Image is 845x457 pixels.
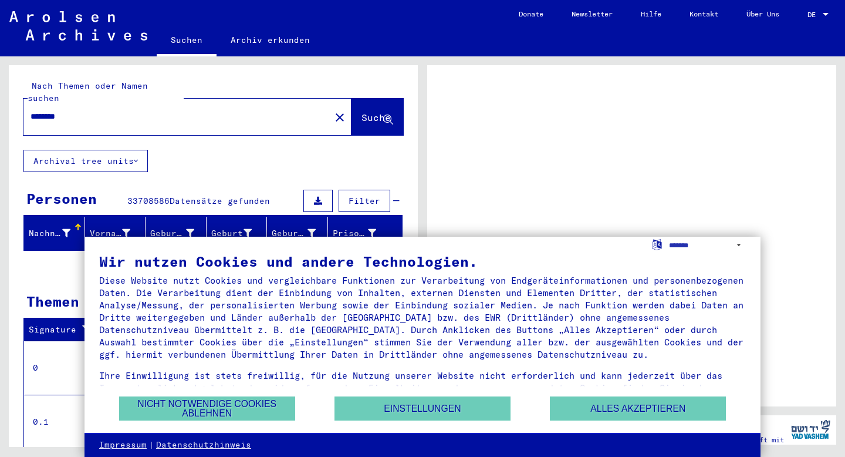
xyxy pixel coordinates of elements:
[99,369,746,406] div: Ihre Einwilligung ist stets freiwillig, für die Nutzung unserer Website nicht erforderlich und ka...
[23,150,148,172] button: Archival tree units
[90,227,131,240] div: Vorname
[119,396,295,421] button: Nicht notwendige Cookies ablehnen
[328,217,403,250] mat-header-cell: Prisoner #
[150,224,209,243] div: Geburtsname
[272,224,330,243] div: Geburtsdatum
[26,188,97,209] div: Personen
[85,217,146,250] mat-header-cell: Vorname
[807,11,820,19] span: DE
[669,237,746,254] select: Sprache auswählen
[333,227,377,240] div: Prisoner #
[29,321,107,340] div: Signature
[29,227,70,240] div: Nachname
[333,110,347,125] mat-icon: close
[789,415,833,444] img: yv_logo.png
[351,99,403,135] button: Suche
[157,26,217,56] a: Suchen
[24,341,105,395] td: 0
[339,190,390,212] button: Filter
[26,291,79,312] div: Themen
[333,224,391,243] div: Prisoner #
[651,238,663,250] label: Sprache auswählen
[99,439,147,451] a: Impressum
[29,324,96,336] div: Signature
[207,217,268,250] mat-header-cell: Geburt‏
[170,196,270,206] span: Datensätze gefunden
[217,26,324,54] a: Archiv erkunden
[361,112,391,123] span: Suche
[99,274,746,361] div: Diese Website nutzt Cookies und vergleichbare Funktionen zur Verarbeitung von Endgeräteinformatio...
[24,217,85,250] mat-header-cell: Nachname
[349,196,380,206] span: Filter
[24,395,105,449] td: 0.1
[146,217,207,250] mat-header-cell: Geburtsname
[550,396,726,421] button: Alles akzeptieren
[328,105,351,129] button: Clear
[99,254,746,268] div: Wir nutzen Cookies und andere Technologien.
[29,224,85,243] div: Nachname
[334,396,511,421] button: Einstellungen
[156,439,251,451] a: Datenschutzhinweis
[211,224,267,243] div: Geburt‏
[150,227,194,240] div: Geburtsname
[211,227,252,240] div: Geburt‏
[127,196,170,206] span: 33708586
[9,11,147,41] img: Arolsen_neg.svg
[267,217,328,250] mat-header-cell: Geburtsdatum
[28,80,148,103] mat-label: Nach Themen oder Namen suchen
[90,224,146,243] div: Vorname
[272,227,316,240] div: Geburtsdatum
